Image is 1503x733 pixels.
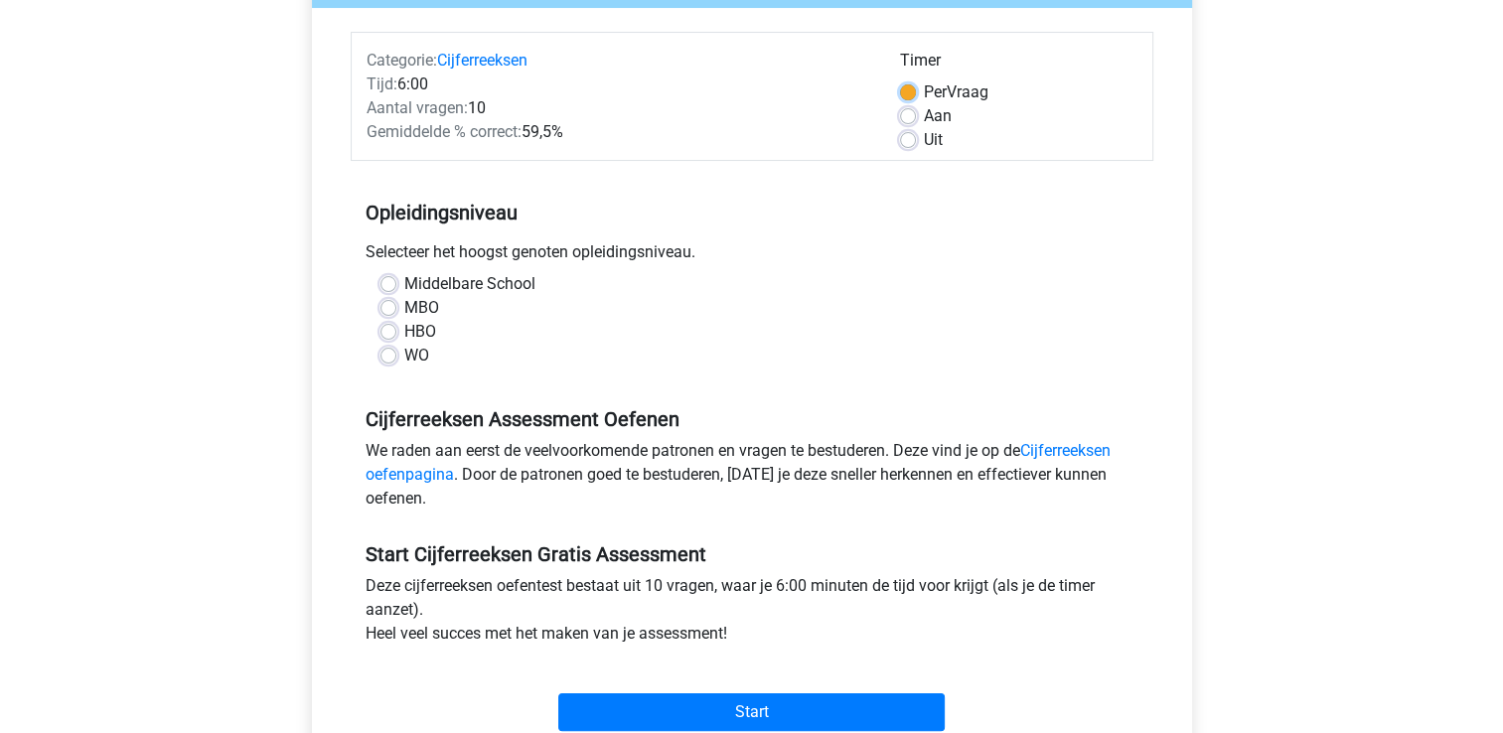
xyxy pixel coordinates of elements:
label: MBO [404,296,439,320]
div: 6:00 [352,73,885,96]
div: Selecteer het hoogst genoten opleidingsniveau. [351,240,1153,272]
span: Categorie: [367,51,437,70]
div: 10 [352,96,885,120]
h5: Opleidingsniveau [366,193,1138,232]
span: Gemiddelde % correct: [367,122,522,141]
div: We raden aan eerst de veelvoorkomende patronen en vragen te bestuderen. Deze vind je op de . Door... [351,439,1153,518]
span: Tijd: [367,74,397,93]
span: Aantal vragen: [367,98,468,117]
label: Aan [924,104,952,128]
h5: Start Cijferreeksen Gratis Assessment [366,542,1138,566]
label: HBO [404,320,436,344]
a: Cijferreeksen [437,51,527,70]
span: Per [924,82,947,101]
label: WO [404,344,429,367]
label: Uit [924,128,943,152]
label: Vraag [924,80,988,104]
label: Middelbare School [404,272,535,296]
div: Deze cijferreeksen oefentest bestaat uit 10 vragen, waar je 6:00 minuten de tijd voor krijgt (als... [351,574,1153,654]
div: Timer [900,49,1137,80]
h5: Cijferreeksen Assessment Oefenen [366,407,1138,431]
input: Start [558,693,945,731]
div: 59,5% [352,120,885,144]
